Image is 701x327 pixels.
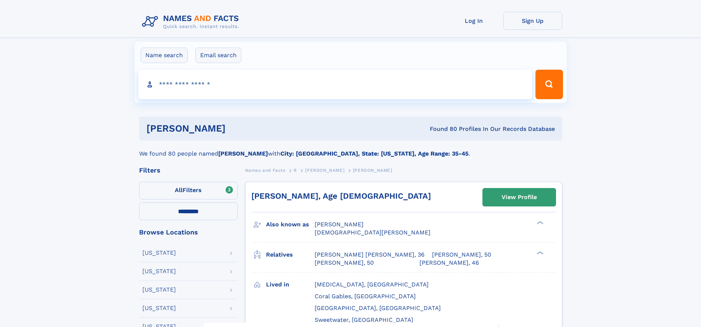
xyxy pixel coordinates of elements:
a: Log In [445,12,503,30]
span: Coral Gables, [GEOGRAPHIC_DATA] [315,293,416,300]
button: Search Button [535,70,563,99]
a: [PERSON_NAME], Age [DEMOGRAPHIC_DATA] [251,191,431,201]
span: [PERSON_NAME] [353,168,392,173]
div: ❯ [535,250,544,255]
img: Logo Names and Facts [139,12,245,32]
label: Name search [141,48,188,63]
span: [MEDICAL_DATA], [GEOGRAPHIC_DATA] [315,281,429,288]
div: View Profile [502,189,537,206]
a: Sign Up [503,12,562,30]
b: [PERSON_NAME] [218,150,268,157]
div: Found 80 Profiles In Our Records Database [328,125,555,133]
div: Browse Locations [139,229,238,236]
span: [DEMOGRAPHIC_DATA][PERSON_NAME] [315,229,431,236]
div: [US_STATE] [142,250,176,256]
a: R [294,166,297,175]
label: Filters [139,182,238,199]
h1: [PERSON_NAME] [146,124,328,133]
h3: Lived in [266,278,315,291]
a: View Profile [483,188,556,206]
a: [PERSON_NAME] [PERSON_NAME], 36 [315,251,425,259]
h3: Also known as [266,218,315,231]
a: [PERSON_NAME] [305,166,344,175]
div: [US_STATE] [142,305,176,311]
span: Sweetwater, [GEOGRAPHIC_DATA] [315,316,413,323]
div: [US_STATE] [142,287,176,293]
div: We found 80 people named with . [139,140,562,158]
a: [PERSON_NAME], 46 [419,259,479,267]
span: [GEOGRAPHIC_DATA], [GEOGRAPHIC_DATA] [315,305,441,312]
span: [PERSON_NAME] [305,168,344,173]
a: Names and Facts [245,166,286,175]
b: City: [GEOGRAPHIC_DATA], State: [US_STATE], Age Range: 35-45 [280,150,468,157]
div: ❯ [535,220,544,225]
span: R [294,168,297,173]
span: [PERSON_NAME] [315,221,364,228]
div: [US_STATE] [142,268,176,274]
div: Filters [139,167,238,174]
h3: Relatives [266,248,315,261]
input: search input [138,70,532,99]
label: Email search [195,48,241,63]
a: [PERSON_NAME], 50 [432,251,491,259]
a: [PERSON_NAME], 50 [315,259,374,267]
span: All [175,187,183,194]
